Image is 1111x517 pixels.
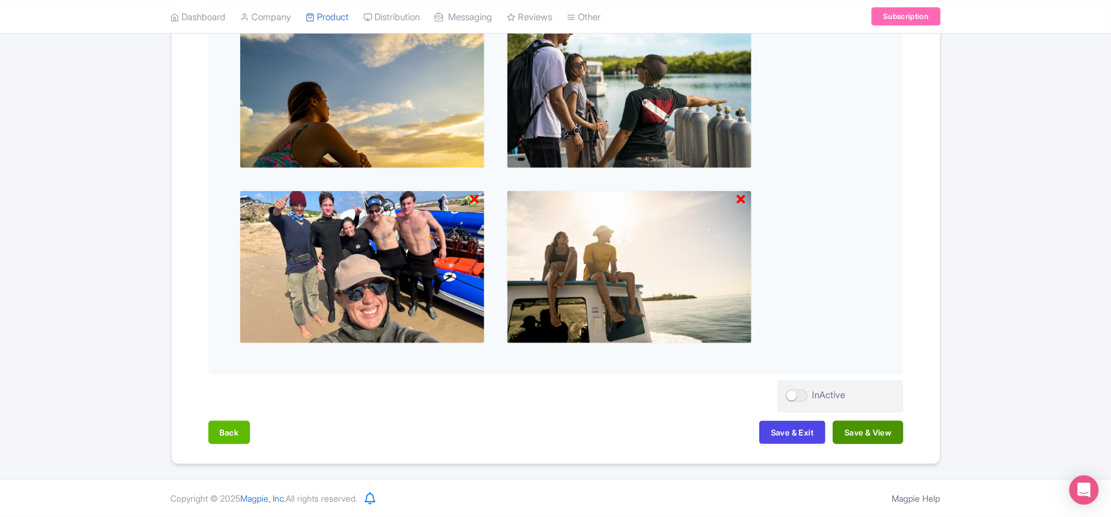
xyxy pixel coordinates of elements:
[507,15,752,168] img: rc7ynfv6utkw0s07rd63.jpg
[871,7,940,26] a: Subscription
[240,191,485,344] img: b15ljktrqt74lm2oy7ue.jpg
[813,388,846,402] div: InActive
[833,421,903,444] button: Save & View
[241,493,286,504] span: Magpie, Inc.
[507,191,752,344] img: ozzd50nza8phk3nehe2d.jpg
[1069,475,1099,505] div: Open Intercom Messenger
[208,421,251,444] button: Back
[164,492,365,505] div: Copyright © 2025 All rights reserved.
[759,421,825,444] button: Save & Exit
[240,15,485,168] img: wrswidqttsky0izng1t1.jpg
[892,493,941,504] a: Magpie Help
